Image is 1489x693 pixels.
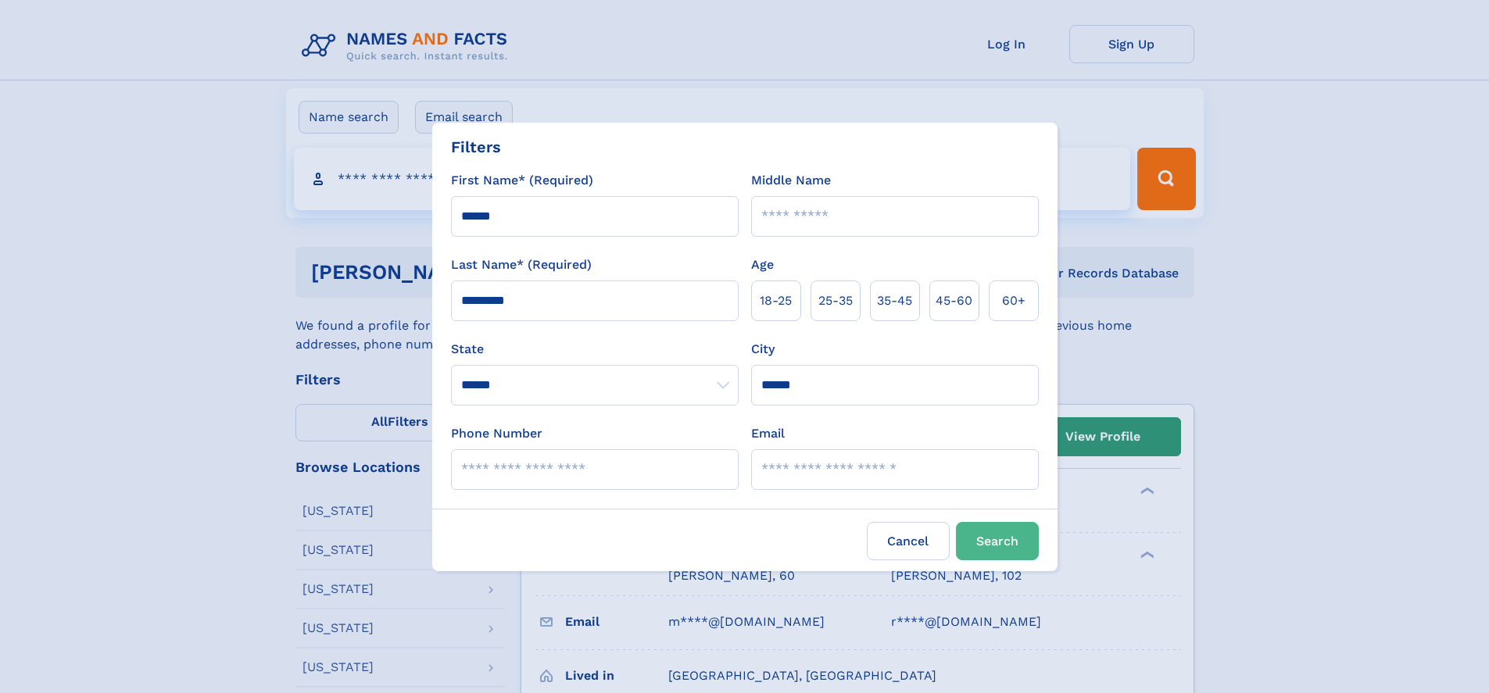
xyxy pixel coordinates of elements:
[451,340,739,359] label: State
[451,135,501,159] div: Filters
[451,171,593,190] label: First Name* (Required)
[751,340,775,359] label: City
[751,171,831,190] label: Middle Name
[760,291,792,310] span: 18‑25
[1002,291,1025,310] span: 60+
[877,291,912,310] span: 35‑45
[818,291,853,310] span: 25‑35
[936,291,972,310] span: 45‑60
[956,522,1039,560] button: Search
[451,255,592,274] label: Last Name* (Required)
[751,255,774,274] label: Age
[451,424,542,443] label: Phone Number
[867,522,950,560] label: Cancel
[751,424,785,443] label: Email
